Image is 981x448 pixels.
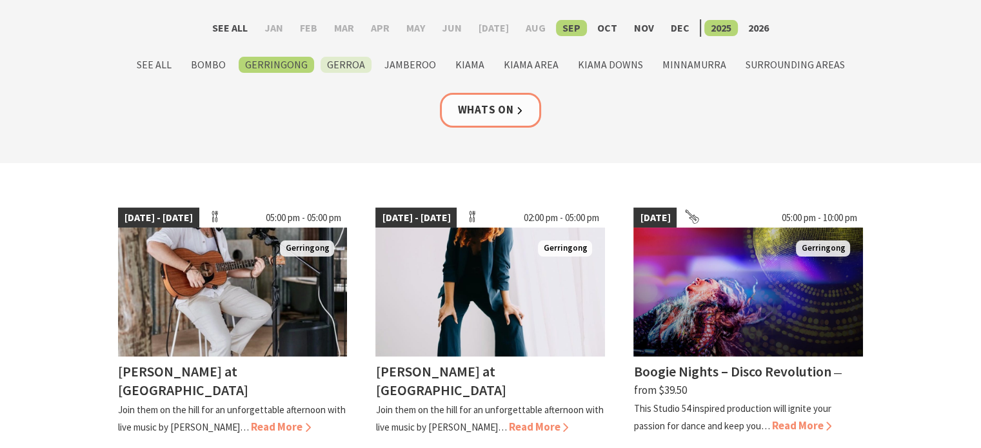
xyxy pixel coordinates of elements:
label: See All [206,20,254,36]
img: Tayvin Martins [118,228,348,356]
p: Join them on the hill for an unforgettable afternoon with live music by [PERSON_NAME]… [118,404,346,433]
label: Bombo [184,57,232,73]
h4: Boogie Nights – Disco Revolution [633,362,831,380]
span: [DATE] - [DATE] [375,208,457,228]
a: Whats On [440,93,542,127]
label: Mar [328,20,361,36]
img: Boogie Nights [633,228,863,356]
span: Read More [771,418,831,433]
p: This Studio 54 inspired production will ignite your passion for dance and keep you… [633,402,831,432]
label: Feb [293,20,324,36]
label: Gerroa [321,57,372,73]
label: Aug [519,20,552,36]
label: Gerringong [239,57,314,73]
label: Minnamurra [656,57,733,73]
label: Sep [556,20,587,36]
span: 05:00 pm - 05:00 pm [259,208,347,228]
span: 05:00 pm - 10:00 pm [775,208,863,228]
span: Read More [251,420,311,434]
span: [DATE] [633,208,677,228]
h4: [PERSON_NAME] at [GEOGRAPHIC_DATA] [375,362,506,399]
a: [DATE] 05:00 pm - 10:00 pm Boogie Nights Gerringong Boogie Nights – Disco Revolution ⁠— from $39.... [633,208,863,436]
span: 02:00 pm - 05:00 pm [517,208,605,228]
label: Jan [258,20,290,36]
span: Gerringong [538,240,592,257]
label: See All [130,57,178,73]
h4: [PERSON_NAME] at [GEOGRAPHIC_DATA] [118,362,248,399]
label: 2025 [704,20,738,36]
label: Kiama Area [497,57,565,73]
label: Kiama Downs [571,57,649,73]
a: [DATE] - [DATE] 05:00 pm - 05:00 pm Tayvin Martins Gerringong [PERSON_NAME] at [GEOGRAPHIC_DATA] ... [118,208,348,436]
span: Read More [508,420,568,434]
label: Apr [364,20,396,36]
label: May [400,20,431,36]
label: Kiama [449,57,491,73]
label: 2026 [742,20,775,36]
label: [DATE] [472,20,515,36]
span: [DATE] - [DATE] [118,208,199,228]
label: Jun [435,20,468,36]
a: [DATE] - [DATE] 02:00 pm - 05:00 pm Kay Proudlove Gerringong [PERSON_NAME] at [GEOGRAPHIC_DATA] J... [375,208,605,436]
img: Kay Proudlove [375,228,605,356]
label: Dec [664,20,696,36]
label: Jamberoo [378,57,442,73]
p: Join them on the hill for an unforgettable afternoon with live music by [PERSON_NAME]… [375,404,603,433]
label: Nov [628,20,660,36]
span: Gerringong [796,240,850,257]
span: Gerringong [280,240,334,257]
label: Surrounding Areas [739,57,851,73]
label: Oct [591,20,624,36]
